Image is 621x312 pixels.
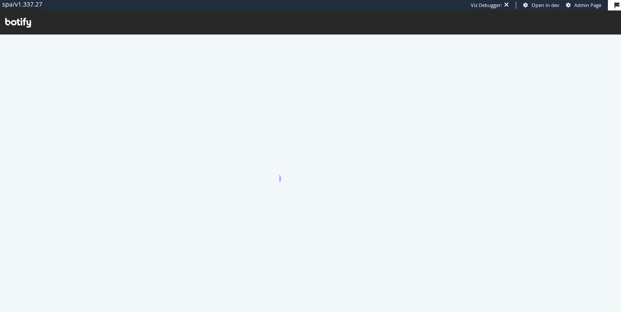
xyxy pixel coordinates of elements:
span: Open in dev [532,2,559,8]
div: Viz Debugger: [471,2,502,9]
span: Admin Page [574,2,601,8]
a: Open in dev [523,2,559,9]
div: animation [279,151,342,182]
a: Admin Page [566,2,601,9]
